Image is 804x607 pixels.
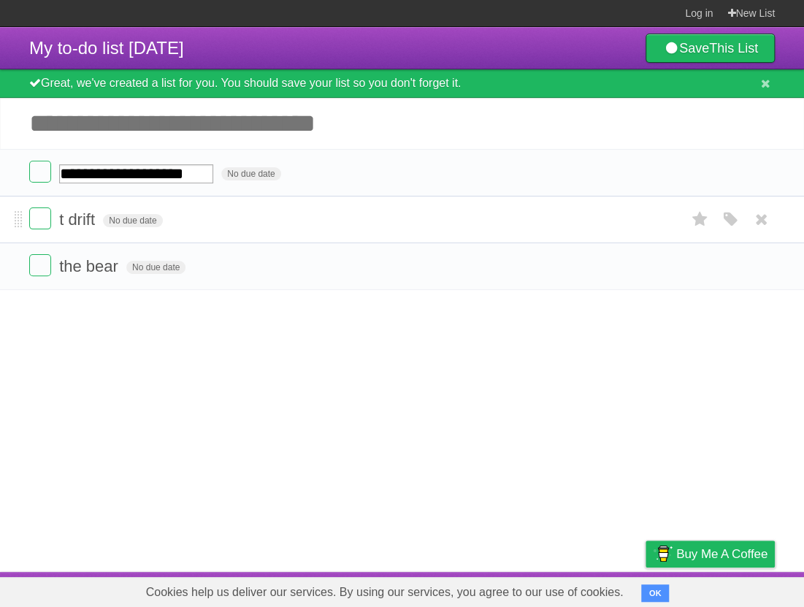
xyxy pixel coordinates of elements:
[683,576,775,603] a: Suggest a feature
[646,34,775,63] a: SaveThis List
[59,257,122,275] span: the bear
[676,541,767,567] span: Buy me a coffee
[709,41,758,56] b: This List
[59,210,99,229] span: t drift
[646,541,775,568] a: Buy me a coffee
[686,207,713,232] label: Star task
[221,167,280,180] span: No due date
[29,161,51,183] label: Done
[29,38,184,58] span: My to-do list [DATE]
[131,578,638,607] span: Cookies help us deliver our services. By using our services, you agree to our use of cookies.
[29,254,51,276] label: Done
[653,541,673,566] img: Buy me a coffee
[451,576,482,603] a: About
[103,214,162,227] span: No due date
[627,576,665,603] a: Privacy
[499,576,559,603] a: Developers
[29,207,51,229] label: Done
[577,576,609,603] a: Terms
[126,261,185,274] span: No due date
[641,584,670,602] button: OK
